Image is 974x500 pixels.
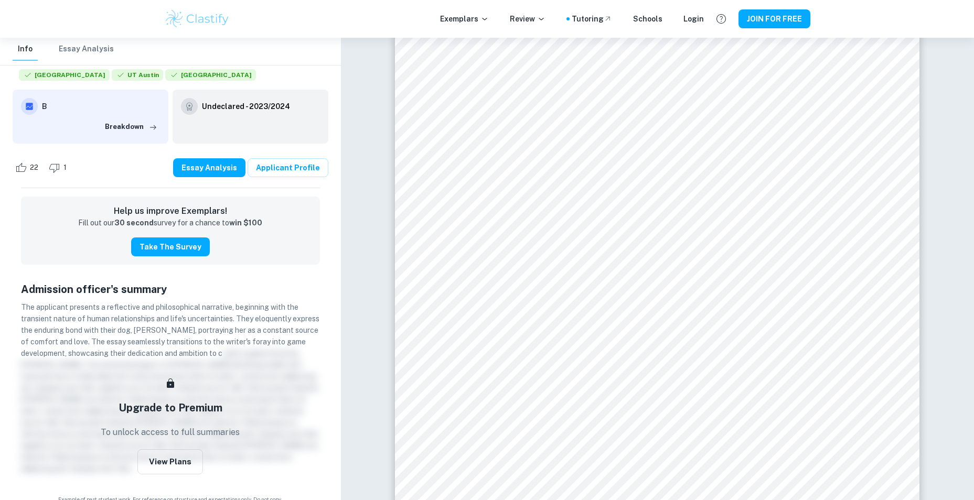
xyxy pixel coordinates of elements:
[633,13,662,25] a: Schools
[102,119,160,135] button: Breakdown
[19,69,110,83] div: Accepted: Carnegie Mellon University
[24,162,44,173] span: 22
[229,219,262,227] strong: win $100
[165,69,256,83] div: Accepted: Rice University
[510,13,545,25] p: Review
[137,449,203,474] button: View Plans
[21,281,320,297] h5: Admission officer's summary
[202,98,290,115] a: Undeclared - 2023/2024
[114,219,154,227] strong: 30 second
[59,38,114,61] button: Essay Analysis
[131,237,210,256] button: Take the Survey
[58,162,72,173] span: 1
[42,101,160,112] h6: B
[164,8,231,29] img: Clastify logo
[112,69,163,81] span: UT Austin
[13,159,44,176] div: Like
[440,13,489,25] p: Exemplars
[46,159,72,176] div: Dislike
[112,69,163,83] div: Accepted: University of Texas at Austin
[13,38,38,61] button: Info
[29,205,312,218] h6: Help us improve Exemplars!
[572,13,612,25] a: Tutoring
[78,218,262,229] p: Fill out our survey for a chance to
[173,158,245,177] button: Essay Analysis
[21,303,319,357] span: The applicant presents a reflective and philosophical narrative, beginning with the transient nat...
[683,13,704,25] a: Login
[248,158,328,177] a: Applicant Profile
[119,400,222,416] h5: Upgrade to Premium
[202,101,290,112] h6: Undeclared - 2023/2024
[19,69,110,81] span: [GEOGRAPHIC_DATA]
[165,69,256,81] span: [GEOGRAPHIC_DATA]
[712,10,730,28] button: Help and Feedback
[738,9,810,28] button: JOIN FOR FREE
[101,426,240,439] p: To unlock access to full summaries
